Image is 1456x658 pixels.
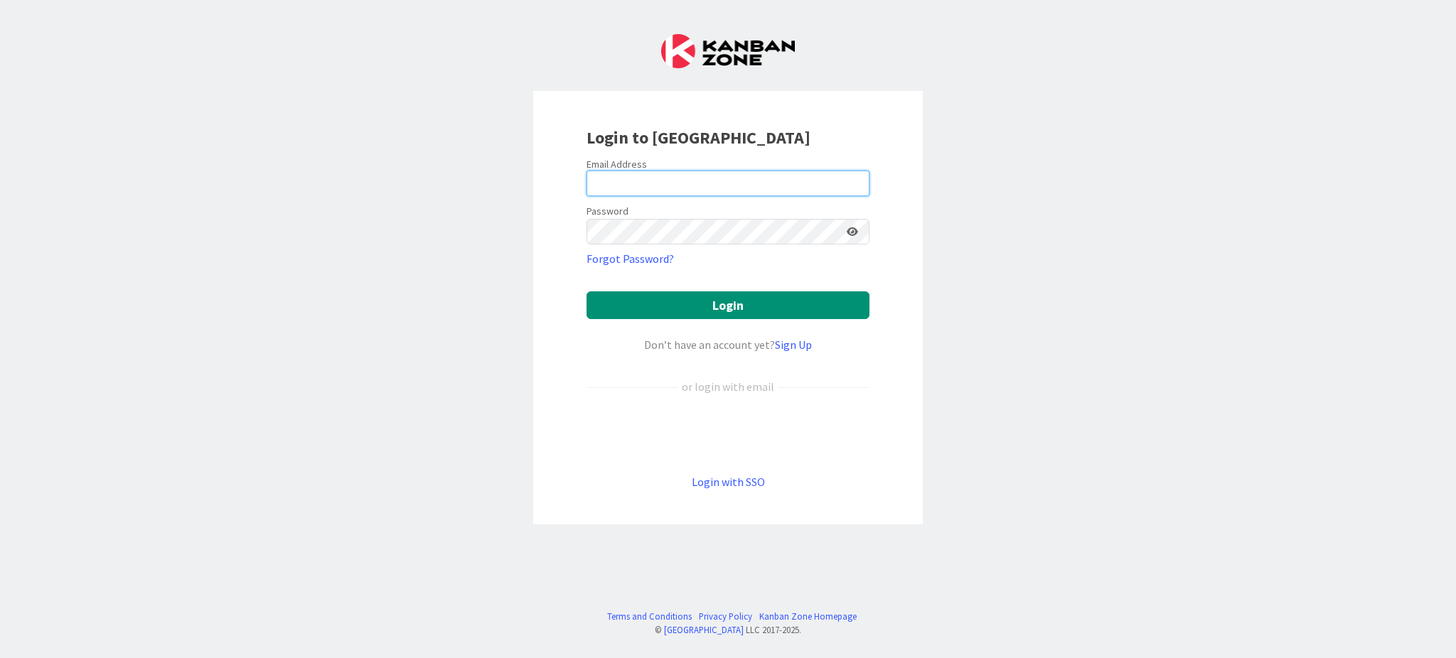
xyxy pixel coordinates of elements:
[579,419,877,450] iframe: Sign in with Google Button
[664,624,744,635] a: [GEOGRAPHIC_DATA]
[587,250,674,267] a: Forgot Password?
[587,158,647,171] label: Email Address
[607,610,692,623] a: Terms and Conditions
[678,378,778,395] div: or login with email
[600,623,857,637] div: © LLC 2017- 2025 .
[587,204,628,219] label: Password
[587,126,810,149] b: Login to [GEOGRAPHIC_DATA]
[692,475,765,489] a: Login with SSO
[775,338,812,352] a: Sign Up
[587,336,869,353] div: Don’t have an account yet?
[587,291,869,319] button: Login
[699,610,752,623] a: Privacy Policy
[661,34,795,68] img: Kanban Zone
[759,610,857,623] a: Kanban Zone Homepage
